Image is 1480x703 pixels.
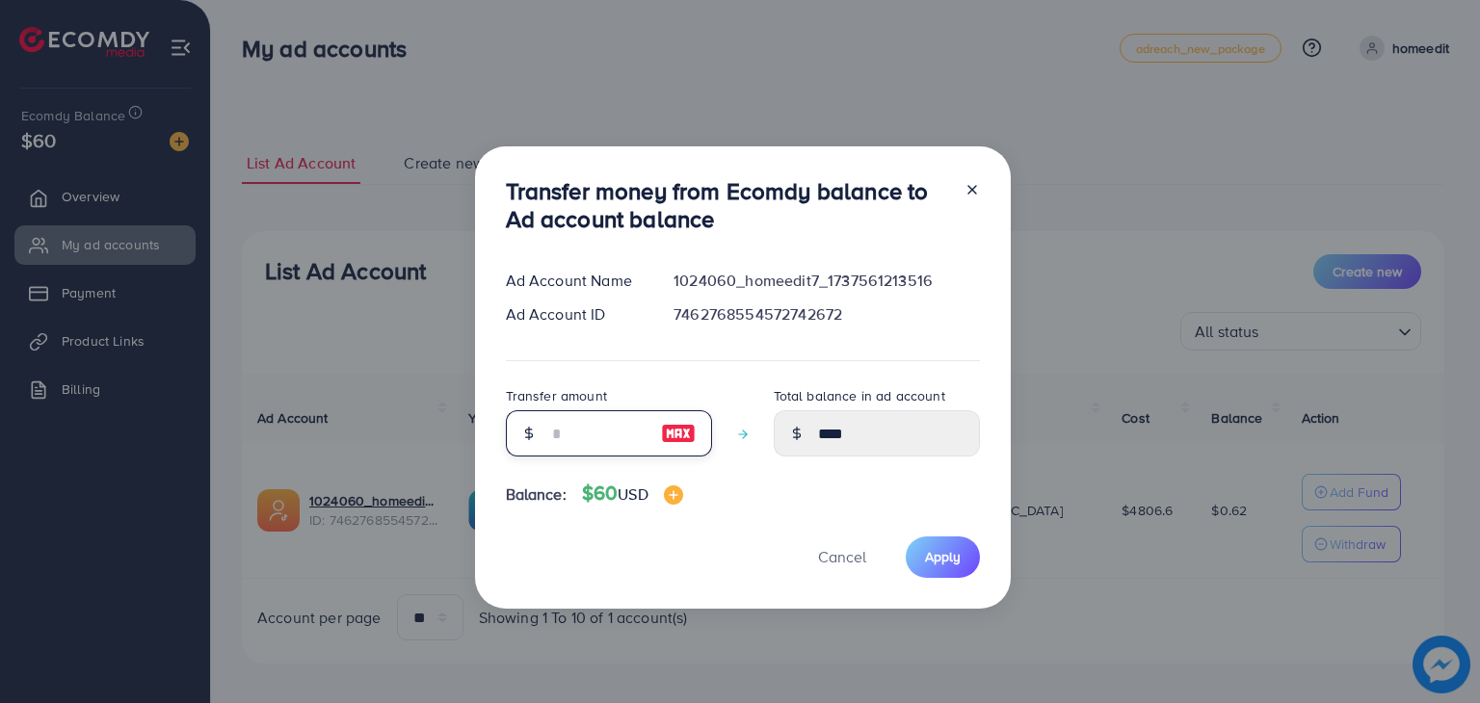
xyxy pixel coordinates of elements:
[658,303,994,325] div: 7462768554572742672
[664,485,683,505] img: image
[490,270,659,292] div: Ad Account Name
[618,483,647,505] span: USD
[490,303,659,325] div: Ad Account ID
[774,386,945,405] label: Total balance in ad account
[658,270,994,292] div: 1024060_homeedit7_1737561213516
[506,483,567,506] span: Balance:
[925,547,961,566] span: Apply
[506,386,607,405] label: Transfer amount
[506,177,949,233] h3: Transfer money from Ecomdy balance to Ad account balance
[794,536,890,578] button: Cancel
[582,482,683,506] h4: $60
[818,546,866,567] span: Cancel
[661,422,696,445] img: image
[906,536,980,578] button: Apply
